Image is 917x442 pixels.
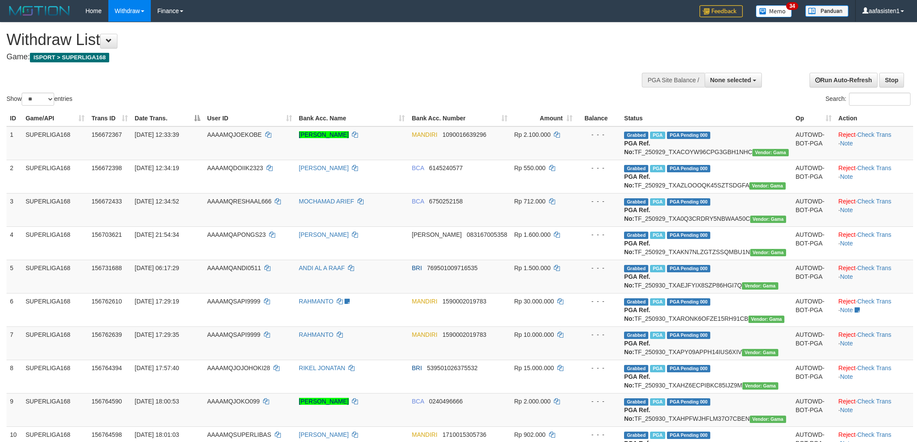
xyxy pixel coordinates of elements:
[427,265,478,271] span: Copy 769501009716535 to clipboard
[514,131,551,138] span: Rp 2.100.000
[710,77,751,84] span: None selected
[839,165,856,171] a: Reject
[135,231,179,238] span: [DATE] 21:54:34
[857,398,891,405] a: Check Trans
[22,160,88,193] td: SUPERLIGA168
[792,110,835,126] th: Op: activate to sort column ascending
[650,265,665,272] span: Marked by aafromsomean
[792,360,835,393] td: AUTOWD-BOT-PGA
[667,398,710,406] span: PGA Pending
[624,165,648,172] span: Grabbed
[22,226,88,260] td: SUPERLIGA168
[749,182,786,190] span: Vendor URL: https://trx31.1velocity.biz
[835,226,913,260] td: · ·
[742,349,778,356] span: Vendor URL: https://trx31.1velocity.biz
[750,249,787,256] span: Vendor URL: https://trx31.1velocity.biz
[621,110,792,126] th: Status
[839,131,856,138] a: Reject
[514,231,551,238] span: Rp 1.600.000
[624,265,648,272] span: Grabbed
[849,93,910,106] input: Search:
[839,198,856,205] a: Reject
[857,198,891,205] a: Check Trans
[857,431,891,438] a: Check Trans
[514,331,554,338] span: Rp 10.000.000
[579,364,618,372] div: - - -
[840,407,853,413] a: Note
[642,73,704,87] div: PGA Site Balance /
[412,298,437,305] span: MANDIRI
[91,265,122,271] span: 156731688
[207,365,270,371] span: AAAAMQJOJOHOKI28
[514,165,546,171] span: Rp 550.000
[879,73,904,87] a: Stop
[835,360,913,393] td: · ·
[621,160,792,193] td: TF_250929_TXAZLOOOQK45SZTSDGFA
[624,132,648,139] span: Grabbed
[299,431,349,438] a: [PERSON_NAME]
[840,340,853,347] a: Note
[667,165,710,172] span: PGA Pending
[621,260,792,293] td: TF_250930_TXAEJFYIX8SZP86HGI7Q
[579,197,618,206] div: - - -
[576,110,621,126] th: Balance
[429,198,463,205] span: Copy 6750252158 to clipboard
[752,149,789,156] span: Vendor URL: https://trx31.1velocity.biz
[667,198,710,206] span: PGA Pending
[840,306,853,313] a: Note
[792,293,835,326] td: AUTOWD-BOT-PGA
[296,110,409,126] th: Bank Acc. Name: activate to sort column ascending
[7,31,603,48] h1: Withdraw List
[135,365,179,371] span: [DATE] 17:57:40
[624,340,650,355] b: PGA Ref. No:
[207,131,262,138] span: AAAAMQJOEKOBE
[429,165,463,171] span: Copy 6145240577 to clipboard
[7,360,22,393] td: 8
[621,193,792,226] td: TF_250929_TXA0Q3CRDRY5NBWAA50C
[514,265,551,271] span: Rp 1.500.000
[22,126,88,160] td: SUPERLIGA168
[135,265,179,271] span: [DATE] 06:17:29
[857,165,891,171] a: Check Trans
[624,140,650,155] b: PGA Ref. No:
[88,110,131,126] th: Trans ID: activate to sort column ascending
[667,298,710,306] span: PGA Pending
[442,131,486,138] span: Copy 1090016639296 to clipboard
[412,131,437,138] span: MANDIRI
[840,206,853,213] a: Note
[429,398,463,405] span: Copy 0240496666 to clipboard
[810,73,878,87] a: Run Auto-Refresh
[299,231,349,238] a: [PERSON_NAME]
[857,265,891,271] a: Check Trans
[22,93,54,106] select: Showentries
[792,160,835,193] td: AUTOWD-BOT-PGA
[135,131,179,138] span: [DATE] 12:33:39
[792,326,835,360] td: AUTOWD-BOT-PGA
[207,198,272,205] span: AAAAMQRESHAAL666
[207,231,266,238] span: AAAAMQAPONGS23
[412,165,424,171] span: BCA
[840,273,853,280] a: Note
[91,198,122,205] span: 156672433
[7,160,22,193] td: 2
[442,298,486,305] span: Copy 1590002019783 to clipboard
[22,393,88,426] td: SUPERLIGA168
[207,265,261,271] span: AAAAMQANDI0511
[7,4,72,17] img: MOTION_logo.png
[207,298,260,305] span: AAAAMQSAPI9999
[299,298,334,305] a: RAHMANTO
[650,365,665,372] span: Marked by aafheankoy
[805,5,849,17] img: panduan.png
[756,5,792,17] img: Button%20Memo.svg
[514,431,546,438] span: Rp 902.000
[299,398,349,405] a: [PERSON_NAME]
[427,365,478,371] span: Copy 539501026375532 to clipboard
[650,332,665,339] span: Marked by aafsengchandara
[135,298,179,305] span: [DATE] 17:29:19
[624,373,650,389] b: PGA Ref. No:
[857,331,891,338] a: Check Trans
[786,2,798,10] span: 34
[467,231,507,238] span: Copy 083167005358 to clipboard
[514,198,546,205] span: Rp 712.000
[650,198,665,206] span: Marked by aafsoycanthlai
